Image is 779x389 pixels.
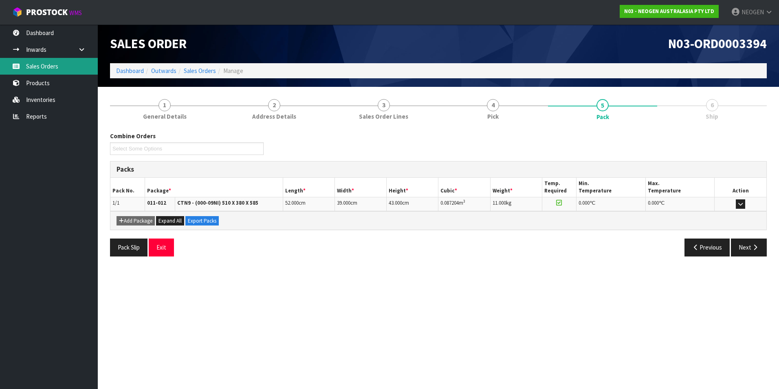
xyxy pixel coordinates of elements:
span: 1/1 [112,199,119,206]
label: Combine Orders [110,132,156,140]
span: General Details [143,112,187,121]
span: 5 [596,99,609,111]
th: Temp. Required [542,178,577,197]
td: kg [490,197,542,211]
span: 1 [158,99,171,111]
span: NEOGEN [742,8,764,16]
span: 4 [487,99,499,111]
button: Pack Slip [110,239,147,256]
span: 11.000 [493,199,506,206]
span: Pack [596,113,609,121]
button: Add Package [117,216,155,226]
th: Weight [490,178,542,197]
td: m [438,197,490,211]
span: ProStock [26,7,68,18]
td: cm [335,197,387,211]
span: Pack [110,126,767,263]
span: 2 [268,99,280,111]
span: Manage [223,67,243,75]
h3: Packs [117,166,760,173]
strong: CTN9 - (000-09NI) 510 X 380 X 585 [177,199,258,206]
span: 39.000 [337,199,350,206]
span: N03-ORD0003394 [668,35,767,52]
span: 43.000 [389,199,402,206]
th: Action [715,178,766,197]
th: Max. Temperature [645,178,714,197]
td: ℃ [577,197,645,211]
th: Cubic [438,178,490,197]
strong: N03 - NEOGEN AUSTRALASIA PTY LTD [624,8,714,15]
span: Ship [706,112,718,121]
button: Export Packs [185,216,219,226]
span: 6 [706,99,718,111]
th: Min. Temperature [577,178,645,197]
th: Package [145,178,283,197]
td: ℃ [645,197,714,211]
span: Sales Order [110,35,187,52]
span: 3 [378,99,390,111]
span: 0.087204 [440,199,459,206]
img: cube-alt.png [12,7,22,17]
th: Height [387,178,438,197]
small: WMS [69,9,82,17]
a: Dashboard [116,67,144,75]
th: Length [283,178,335,197]
a: Outwards [151,67,176,75]
span: 0.000 [648,199,659,206]
button: Expand All [156,216,184,226]
td: cm [283,197,335,211]
span: Pick [487,112,499,121]
a: Sales Orders [184,67,216,75]
button: Next [731,239,767,256]
th: Pack No. [110,178,145,197]
button: Exit [149,239,174,256]
strong: 011-012 [147,199,166,206]
th: Width [335,178,387,197]
sup: 3 [463,199,465,204]
span: 0.000 [579,199,590,206]
td: cm [387,197,438,211]
span: Expand All [158,217,182,224]
span: Sales Order Lines [359,112,408,121]
span: 52.000 [285,199,299,206]
span: Address Details [252,112,296,121]
button: Previous [684,239,730,256]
